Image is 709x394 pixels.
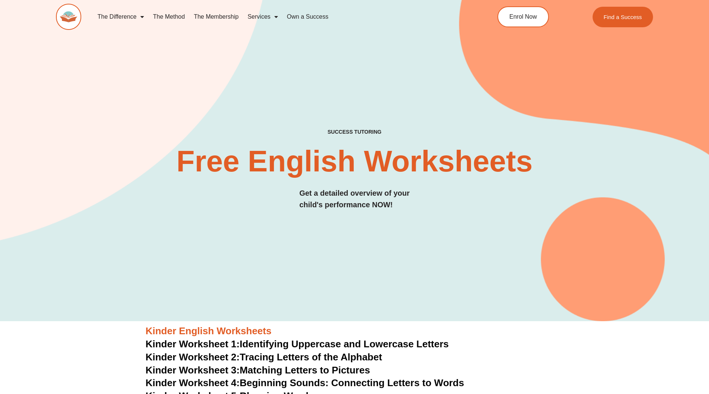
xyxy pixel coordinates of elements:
span: Find a Success [603,14,642,20]
nav: Menu [93,8,463,25]
a: The Method [149,8,189,25]
a: Kinder Worksheet 4:Beginning Sounds: Connecting Letters to Words [146,377,464,388]
a: The Membership [189,8,243,25]
h3: Get a detailed overview of your child's performance NOW! [299,187,410,211]
span: Kinder Worksheet 3: [146,364,240,376]
h4: SUCCESS TUTORING​ [266,129,443,135]
a: Services [243,8,282,25]
a: Kinder Worksheet 2:Tracing Letters of the Alphabet [146,351,382,363]
h3: Kinder English Worksheets [146,325,563,338]
span: Enrol Now [509,14,537,20]
a: Kinder Worksheet 1:Identifying Uppercase and Lowercase Letters [146,338,449,350]
a: Enrol Now [497,6,549,27]
h2: Free English Worksheets​ [157,146,552,176]
a: Find a Success [592,7,653,27]
a: Own a Success [282,8,333,25]
a: Kinder Worksheet 3:Matching Letters to Pictures [146,364,370,376]
span: Kinder Worksheet 4: [146,377,240,388]
a: The Difference [93,8,149,25]
span: Kinder Worksheet 1: [146,338,240,350]
span: Kinder Worksheet 2: [146,351,240,363]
